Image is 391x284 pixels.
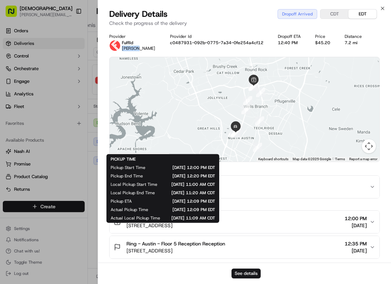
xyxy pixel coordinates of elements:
[256,88,265,97] div: 8
[110,176,379,198] button: NO. OF INDIVIDUAL ORDERS: 30$495.45
[24,67,115,74] div: Start new chat
[293,157,331,161] span: Map data ©2025 Google
[258,157,288,162] button: Keyboard shortcuts
[111,165,145,170] span: Pickup Start Time
[111,207,148,212] span: Actual Pickup Time
[111,153,135,162] img: Google
[59,102,65,108] div: 💻
[278,40,304,46] div: 12:40 PM
[143,198,215,204] span: [DATE] 12:09 PM EDT
[70,119,85,124] span: Pylon
[345,40,365,46] div: 7.2 mi
[170,40,263,46] button: c0487931-092b-0775-7a34-0fe254a4cf12
[157,165,215,170] span: [DATE] 12:00 PM EDT
[111,182,157,187] span: Local Pickup Start Time
[315,34,333,39] div: Price
[345,215,367,222] span: 12:00 PM
[122,46,155,51] span: [PERSON_NAME]
[110,236,379,258] button: Ring - Austin - Floor 5 Reception Reception[STREET_ADDRESS]12:35 PM[DATE]
[232,269,261,278] button: See details
[170,34,267,39] div: Provider Id
[111,153,135,162] a: Open this area in Google Maps (opens a new window)
[166,190,215,196] span: [DATE] 11:20 AM CDT
[7,102,13,108] div: 📗
[109,34,158,39] div: Provider
[315,40,333,46] div: $45.20
[18,45,126,52] input: Got a question? Start typing here...
[119,69,128,77] button: Start new chat
[248,82,258,91] div: 11
[230,128,239,137] div: 19
[126,247,225,254] span: [STREET_ADDRESS]
[24,74,89,79] div: We're available if you need us!
[109,203,380,208] div: Location Details
[111,198,132,204] span: Pickup ETA
[110,153,170,162] div: Last Updated: 1 minute ago
[66,101,113,108] span: API Documentation
[111,156,136,162] span: PICKUP TIME
[278,34,304,39] div: Dropoff ETA
[362,139,376,153] button: Map camera controls
[126,240,225,247] span: Ring - Austin - Floor 5 Reception Reception
[109,20,380,27] p: Check the progress of the delivery
[122,40,155,46] p: Fulflld
[110,211,379,233] button: Bo Asian Bistro Ring - Austin Sharebite[STREET_ADDRESS]12:00 PM[DATE]
[109,168,380,173] div: Package Details
[349,157,377,161] a: Report a map error
[111,215,160,221] span: Actual Local Pickup Time
[348,9,377,19] button: EDT
[109,40,120,51] img: profile_Fulflld_OnFleet_Thistle_SF.png
[111,190,155,196] span: Local Pickup End Time
[241,105,250,114] div: 13
[335,157,345,161] a: Terms (opens in new tab)
[231,128,240,137] div: 21
[171,215,215,221] span: [DATE] 11:09 AM CDT
[109,8,168,20] span: Delivery Details
[345,222,367,229] span: [DATE]
[57,99,116,111] a: 💻API Documentation
[7,7,21,21] img: Nash
[50,118,85,124] a: Powered byPylon
[345,34,365,39] div: Distance
[320,9,348,19] button: CDT
[345,247,367,254] span: [DATE]
[14,101,54,108] span: Knowledge Base
[255,116,264,126] div: 7
[243,96,252,105] div: 12
[169,182,215,187] span: [DATE] 11:00 AM CDT
[111,173,143,179] span: Pickup End Time
[126,222,213,229] span: [STREET_ADDRESS]
[7,28,128,39] p: Welcome 👋
[154,173,215,179] span: [DATE] 12:20 PM EDT
[7,67,20,79] img: 1736555255976-a54dd68f-1ca7-489b-9aae-adbdc363a1c4
[159,207,215,212] span: [DATE] 12:09 PM EDT
[345,240,367,247] span: 12:35 PM
[4,99,57,111] a: 📗Knowledge Base
[253,143,262,152] div: 6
